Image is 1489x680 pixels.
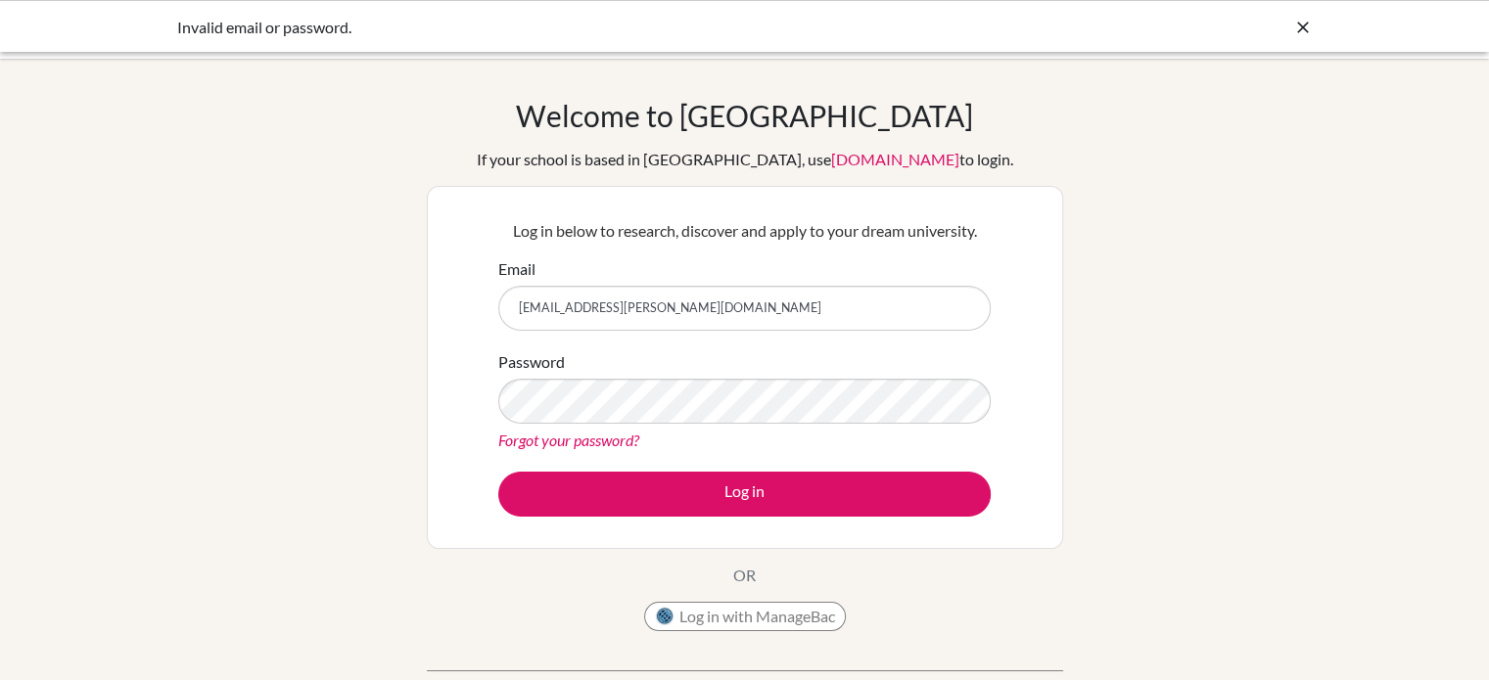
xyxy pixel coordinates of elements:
p: OR [733,564,756,587]
label: Password [498,350,565,374]
button: Log in [498,472,991,517]
a: [DOMAIN_NAME] [831,150,959,168]
div: If your school is based in [GEOGRAPHIC_DATA], use to login. [477,148,1013,171]
div: Invalid email or password. [177,16,1019,39]
label: Email [498,257,535,281]
p: Log in below to research, discover and apply to your dream university. [498,219,991,243]
a: Forgot your password? [498,431,639,449]
button: Log in with ManageBac [644,602,846,631]
h1: Welcome to [GEOGRAPHIC_DATA] [516,98,973,133]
